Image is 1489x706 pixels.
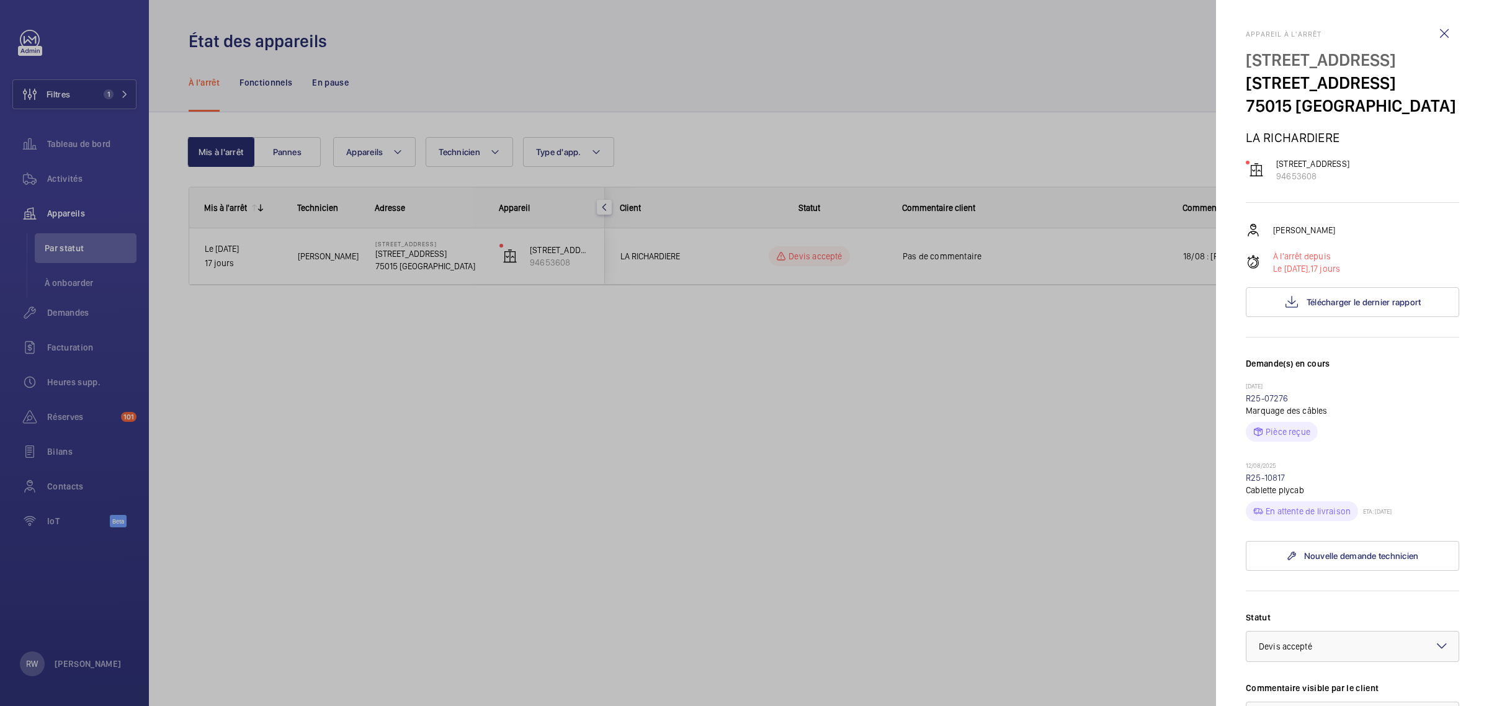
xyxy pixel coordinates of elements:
p: Pièce reçue [1266,426,1310,438]
a: Nouvelle demande technicien [1246,541,1459,571]
span: Télécharger le dernier rapport [1307,297,1421,307]
h2: Appareil à l'arrêt [1246,30,1459,38]
p: [PERSON_NAME] [1273,224,1335,236]
a: R25-07276 [1246,393,1289,403]
p: [STREET_ADDRESS] [1246,71,1459,94]
p: 94653608 [1276,170,1349,182]
p: ETA: [DATE] [1358,507,1392,515]
a: R25-10817 [1246,473,1286,483]
p: 75015 [GEOGRAPHIC_DATA] [1246,94,1459,117]
h3: Demande(s) en cours [1246,357,1459,382]
label: Statut [1246,611,1459,623]
span: Le [DATE], [1273,264,1310,274]
span: Devis accepté [1259,641,1312,651]
p: LA RICHARDIERE [1246,130,1459,145]
button: Télécharger le dernier rapport [1246,287,1459,317]
p: [DATE] [1246,382,1459,392]
p: À l'arrêt depuis [1273,250,1340,262]
label: Commentaire visible par le client [1246,682,1459,694]
img: elevator.svg [1249,163,1264,177]
p: [STREET_ADDRESS] [1246,48,1459,71]
p: [STREET_ADDRESS] [1276,158,1349,170]
p: 17 jours [1273,262,1340,275]
p: Marquage des câbles [1246,404,1459,417]
p: En attente de livraison [1266,505,1351,517]
p: 12/08/2025 [1246,462,1459,471]
p: Cablette plycab [1246,484,1459,496]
